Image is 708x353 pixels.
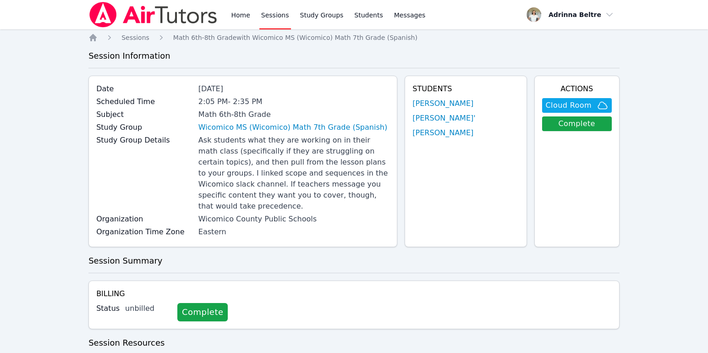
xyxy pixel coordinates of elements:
[121,34,149,41] span: Sessions
[88,2,218,28] img: Air Tutors
[198,109,390,120] div: Math 6th-8th Grade
[546,100,592,111] span: Cloud Room
[412,127,473,138] a: [PERSON_NAME]
[198,83,390,94] div: [DATE]
[198,96,390,107] div: 2:05 PM - 2:35 PM
[96,214,193,225] label: Organization
[96,122,193,133] label: Study Group
[88,33,620,42] nav: Breadcrumb
[96,109,193,120] label: Subject
[173,34,417,41] span: Math 6th-8th Grade with Wicomico MS (Wicomico) Math 7th Grade (Spanish)
[96,226,193,237] label: Organization Time Zone
[412,83,519,94] h4: Students
[125,303,170,314] div: unbilled
[198,135,390,212] div: Ask students what they are working on in their math class (specifically if they are struggling on...
[121,33,149,42] a: Sessions
[88,254,620,267] h3: Session Summary
[198,226,390,237] div: Eastern
[198,214,390,225] div: Wicomico County Public Schools
[394,11,426,20] span: Messages
[96,83,193,94] label: Date
[88,50,620,62] h3: Session Information
[88,336,620,349] h3: Session Resources
[96,303,120,314] label: Status
[177,303,228,321] a: Complete
[542,83,612,94] h4: Actions
[96,288,612,299] h4: Billing
[412,98,473,109] a: [PERSON_NAME]
[412,113,475,124] a: [PERSON_NAME]'
[96,135,193,146] label: Study Group Details
[173,33,417,42] a: Math 6th-8th Gradewith Wicomico MS (Wicomico) Math 7th Grade (Spanish)
[542,98,612,113] button: Cloud Room
[198,122,387,133] a: Wicomico MS (Wicomico) Math 7th Grade (Spanish)
[542,116,612,131] a: Complete
[96,96,193,107] label: Scheduled Time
